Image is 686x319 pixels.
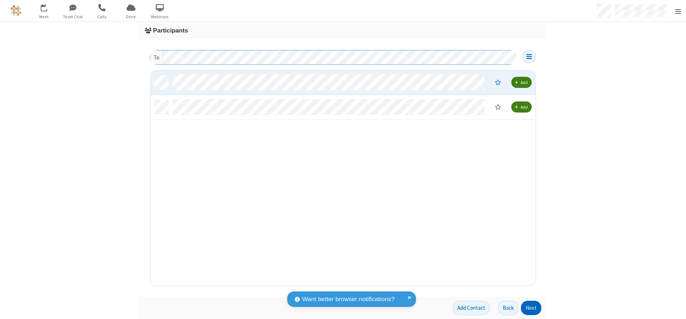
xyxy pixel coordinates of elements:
button: Add [511,101,532,113]
button: Open menu [522,50,536,63]
iframe: Chat [668,300,681,314]
button: Add Contact [453,301,490,315]
button: Back [498,301,518,315]
button: Add [511,77,532,88]
div: 1 [46,4,50,9]
button: Next [521,301,541,315]
img: QA Selenium DO NOT DELETE OR CHANGE [11,5,21,16]
span: Add [521,104,528,110]
span: Want better browser notifications? [302,295,394,304]
button: Moderator [490,76,506,88]
button: Moderator [490,101,506,113]
span: Drive [118,14,144,20]
h3: Participants [145,27,541,34]
span: Calls [89,14,115,20]
span: Webinars [146,14,173,20]
div: To [150,50,163,64]
span: Team Chat [60,14,86,20]
span: Add Contact [457,304,485,311]
span: Add [521,80,528,85]
span: Meet [31,14,58,20]
div: grid [150,70,536,286]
